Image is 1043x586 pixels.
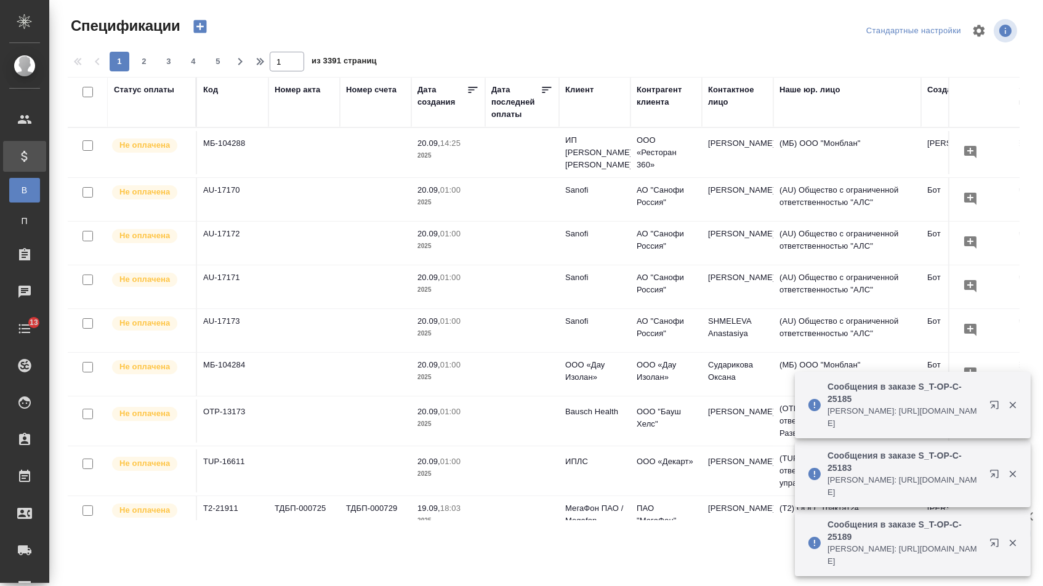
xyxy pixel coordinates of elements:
[340,496,411,539] td: ТДБП-000729
[773,446,921,496] td: (TUP) Общество с ограниченной ответственностью «Технологии управления переводом»
[921,178,993,221] td: Бот
[921,131,993,174] td: [PERSON_NAME]
[637,134,696,171] p: ООО «Ресторан 360»
[1000,537,1025,548] button: Закрыть
[702,496,773,539] td: [PERSON_NAME]
[708,84,767,108] div: Контактное лицо
[565,84,594,96] div: Клиент
[208,52,228,71] button: 5
[565,134,624,171] p: ИП [PERSON_NAME] [PERSON_NAME]
[275,84,320,96] div: Номер акта
[1000,399,1025,411] button: Закрыть
[183,52,203,71] button: 4
[417,515,479,527] p: 2025
[828,380,981,405] p: Сообщения в заказе S_T-OP-C-25185
[197,449,268,492] td: TUP-16611
[417,316,440,326] p: 20.09,
[197,222,268,265] td: AU-17172
[417,229,440,238] p: 20.09,
[417,457,440,466] p: 20.09,
[702,353,773,396] td: Сударикова Оксана
[440,407,461,416] p: 01:00
[773,265,921,308] td: (AU) Общество с ограниченной ответственностью "АЛС"
[197,309,268,352] td: AU-17173
[773,178,921,221] td: (AU) Общество с ограниченной ответственностью "АЛС"
[440,229,461,238] p: 01:00
[982,531,1012,560] button: Открыть в новой вкладке
[346,84,397,96] div: Номер счета
[863,22,964,41] div: split button
[417,418,479,430] p: 2025
[1000,468,1025,480] button: Закрыть
[417,468,479,480] p: 2025
[637,228,696,252] p: АО "Санофи Россия"
[417,371,479,383] p: 2025
[702,309,773,352] td: SHMELEVA Anastasiya
[119,186,170,198] p: Не оплачена
[197,265,268,308] td: AU-17171
[440,316,461,326] p: 01:00
[921,265,993,308] td: Бот
[417,196,479,209] p: 2025
[565,359,624,383] p: ООО «Дау Изолан»
[565,228,624,240] p: Sanofi
[22,316,46,329] span: 13
[197,399,268,443] td: OTP-13173
[119,407,170,420] p: Не оплачена
[637,456,696,468] p: ООО «Декарт»
[197,353,268,396] td: МБ-104284
[9,178,40,203] a: В
[702,222,773,265] td: [PERSON_NAME]
[185,16,215,37] button: Создать
[440,273,461,282] p: 01:00
[159,55,179,68] span: 3
[773,396,921,446] td: (OTP) Общество с ограниченной ответственностью «Вектор Развития»
[565,315,624,327] p: Sanofi
[994,19,1020,42] span: Посмотреть информацию
[197,178,268,221] td: AU-17170
[982,462,1012,491] button: Открыть в новой вкладке
[417,360,440,369] p: 20.09,
[565,271,624,284] p: Sanofi
[565,502,624,527] p: МегаФон ПАО / Megafon
[637,184,696,209] p: АО "Санофи Россия"
[828,474,981,499] p: [PERSON_NAME]: [URL][DOMAIN_NAME]
[417,327,479,340] p: 2025
[440,360,461,369] p: 01:00
[203,84,218,96] div: Код
[565,406,624,418] p: Bausch Health
[921,353,993,396] td: Бот
[637,502,696,527] p: ПАО "МегаФон"
[417,185,440,195] p: 20.09,
[119,230,170,242] p: Не оплачена
[134,52,154,71] button: 2
[921,309,993,352] td: Бот
[119,457,170,470] p: Не оплачена
[773,353,921,396] td: (МБ) ООО "Монблан"
[440,138,461,148] p: 14:25
[119,139,170,151] p: Не оплачена
[779,84,840,96] div: Наше юр. лицо
[828,543,981,568] p: [PERSON_NAME]: [URL][DOMAIN_NAME]
[828,518,981,543] p: Сообщения в заказе S_T-OP-C-25189
[637,406,696,430] p: ООО "Бауш Хелс"
[964,16,994,46] span: Настроить таблицу
[208,55,228,68] span: 5
[702,265,773,308] td: [PERSON_NAME]
[197,131,268,174] td: МБ-104288
[637,271,696,296] p: АО "Санофи Россия"
[119,273,170,286] p: Не оплачена
[637,84,696,108] div: Контрагент клиента
[159,52,179,71] button: 3
[114,84,174,96] div: Статус оплаты
[702,178,773,221] td: [PERSON_NAME]
[828,405,981,430] p: [PERSON_NAME]: [URL][DOMAIN_NAME]
[491,84,541,121] div: Дата последней оплаты
[773,131,921,174] td: (МБ) ООО "Монблан"
[828,449,981,474] p: Сообщения в заказе S_T-OP-C-25183
[565,184,624,196] p: Sanofi
[702,399,773,443] td: [PERSON_NAME]
[417,284,479,296] p: 2025
[773,222,921,265] td: (AU) Общество с ограниченной ответственностью "АЛС"
[9,209,40,233] a: П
